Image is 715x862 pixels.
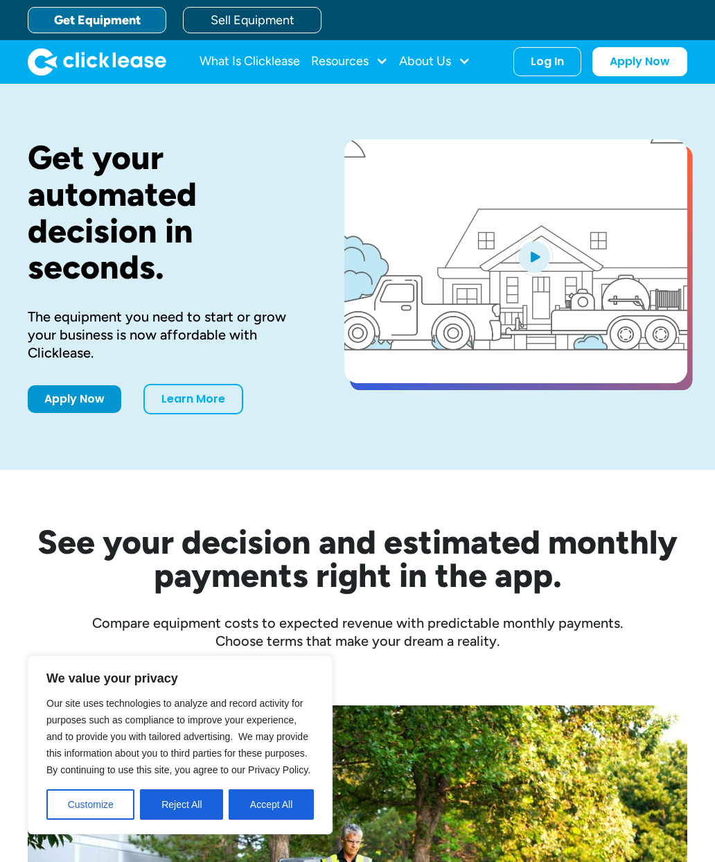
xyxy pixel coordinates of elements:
[28,525,687,592] h2: See your decision and estimated monthly payments right in the app.
[531,55,564,69] div: Log In
[28,656,333,834] div: We value your privacy
[515,237,553,276] img: Blue play button logo on a light blue circular background
[592,47,687,76] a: Apply Now
[28,385,121,413] a: Apply Now
[28,48,166,76] img: Clicklease logo
[28,308,300,362] div: The equipment you need to start or grow your business is now affordable with Clicklease.
[344,139,687,383] a: open lightbox
[28,614,687,650] div: Compare equipment costs to expected revenue with predictable monthly payments. Choose terms that ...
[399,48,470,76] div: About Us
[28,7,166,33] a: Get Equipment
[46,698,310,775] span: Our site uses technologies to analyze and record activity for purposes such as compliance to impr...
[46,789,134,820] button: Customize
[143,384,243,414] a: Learn More
[311,48,388,76] div: Resources
[200,48,300,76] a: What Is Clicklease
[28,48,166,76] a: home
[183,7,321,33] a: Sell Equipment
[46,670,314,687] p: We value your privacy
[229,789,314,820] button: Accept All
[140,789,223,820] button: Reject All
[28,139,300,285] h1: Get your automated decision in seconds.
